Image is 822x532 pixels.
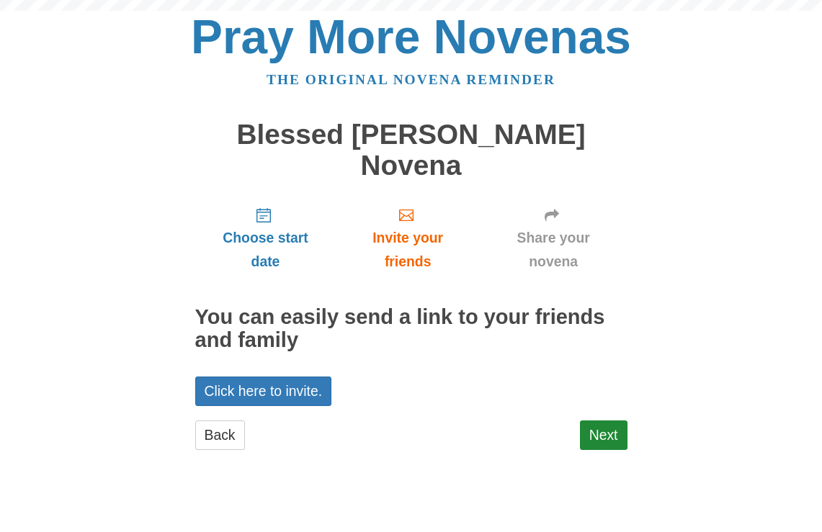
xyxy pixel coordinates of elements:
[195,120,627,181] h1: Blessed [PERSON_NAME] Novena
[210,226,322,274] span: Choose start date
[336,195,479,281] a: Invite your friends
[191,10,631,63] a: Pray More Novenas
[195,195,336,281] a: Choose start date
[195,377,332,406] a: Click here to invite.
[267,72,555,87] a: The original novena reminder
[494,226,613,274] span: Share your novena
[350,226,465,274] span: Invite your friends
[480,195,627,281] a: Share your novena
[195,420,245,450] a: Back
[580,420,627,450] a: Next
[195,306,627,352] h2: You can easily send a link to your friends and family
